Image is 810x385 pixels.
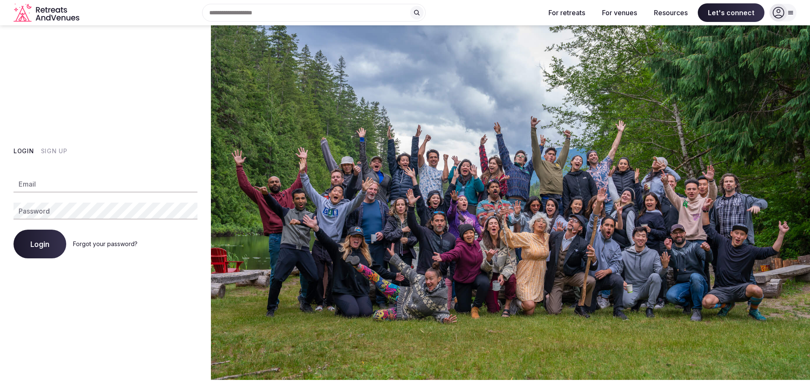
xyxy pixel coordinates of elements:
button: Sign Up [41,147,67,155]
button: For venues [595,3,644,22]
button: Login [13,230,66,258]
svg: Retreats and Venues company logo [13,3,81,22]
button: Login [13,147,34,155]
button: For retreats [542,3,592,22]
button: Resources [647,3,694,22]
a: Visit the homepage [13,3,81,22]
a: Forgot your password? [73,240,138,247]
span: Login [30,240,49,248]
img: My Account Background [211,25,810,380]
span: Let's connect [698,3,764,22]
